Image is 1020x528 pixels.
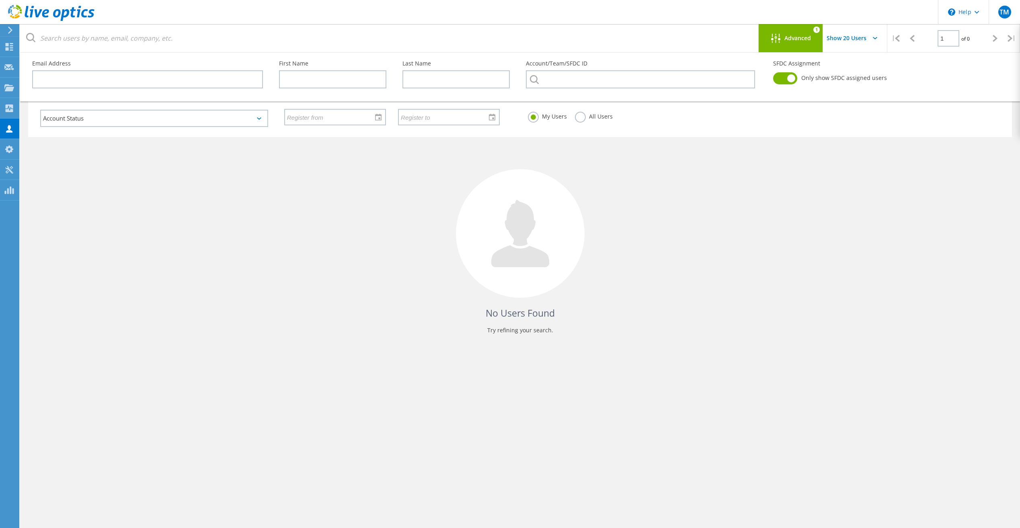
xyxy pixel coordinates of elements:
span: Only show SFDC assigned users [801,75,887,81]
span: TM [999,9,1009,15]
input: Register from [285,109,380,125]
p: Try refining your search. [36,324,1004,337]
label: Account/Team/SFDC ID [526,61,757,66]
label: Last Name [402,61,510,66]
label: Email Address [32,61,263,66]
label: SFDC Assignment [773,61,1004,66]
input: Register to [399,109,493,125]
div: | [887,24,904,53]
div: Account Status [40,110,268,127]
span: of 0 [961,35,970,42]
label: My Users [528,112,567,119]
h4: No Users Found [36,307,1004,320]
a: Live Optics Dashboard [8,17,94,23]
div: | [1004,24,1020,53]
input: Search users by name, email, company, etc. [20,24,759,52]
label: First Name [279,61,386,66]
label: All Users [575,112,613,119]
svg: \n [948,8,955,16]
span: Advanced [784,35,811,41]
